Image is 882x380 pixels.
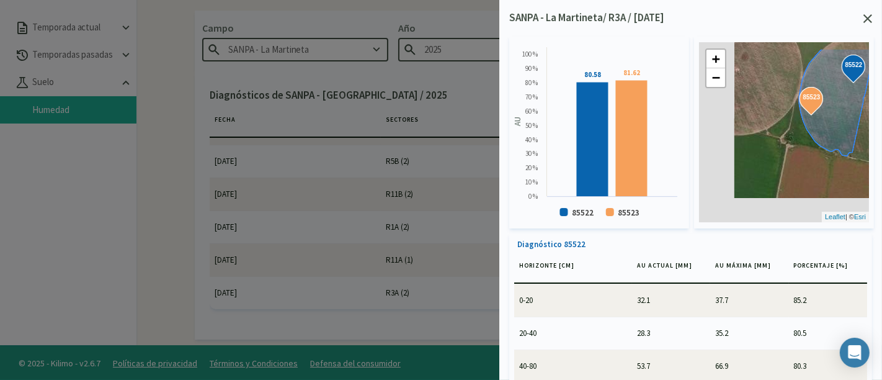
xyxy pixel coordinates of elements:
div: Open Intercom Messenger [840,338,870,368]
td: 35.2 [710,317,788,349]
td: 0-20 [514,284,632,317]
a: Esri [854,213,866,220]
td: 20-40 [514,317,632,349]
text: 30 % [525,149,538,158]
a: Zoom in [706,50,725,68]
text: 85523 [618,207,639,218]
td: 28.3 [632,317,710,349]
th: Porcentaje [%] [789,256,867,283]
text: AU [512,117,523,126]
td: 85.2 [789,284,867,317]
td: 37.7 [710,284,788,317]
text: 40 % [525,135,538,144]
div: | © [822,212,869,222]
td: 32.1 [632,284,710,317]
td: 80.5 [789,317,867,349]
text: 90 % [525,64,538,73]
strong: 85522 [845,60,865,70]
div: 85522 [851,64,858,71]
text: 100 % [522,50,538,58]
text: 0 % [528,192,538,201]
p: SANPA - La Martineta/ R3A / [DATE] [509,10,664,26]
a: Zoom out [706,68,725,87]
text: 85522 [572,207,594,218]
strong: 85523 [803,93,822,102]
th: Horizonte [cm] [514,256,632,283]
text: 80 % [525,78,538,87]
a: Leaflet [825,213,845,220]
th: AU actual [mm] [632,256,710,283]
tspan: 80.58 [584,70,601,79]
div: 85523 [809,96,816,104]
p: Diagnóstico 85522 [517,238,867,251]
text: 50 % [525,121,538,130]
text: 60 % [525,107,538,115]
text: 20 % [525,163,538,172]
text: 10 % [525,178,538,186]
text: 70 % [525,93,538,101]
th: AU máxima [mm] [710,256,788,283]
tspan: 81.62 [623,68,640,77]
